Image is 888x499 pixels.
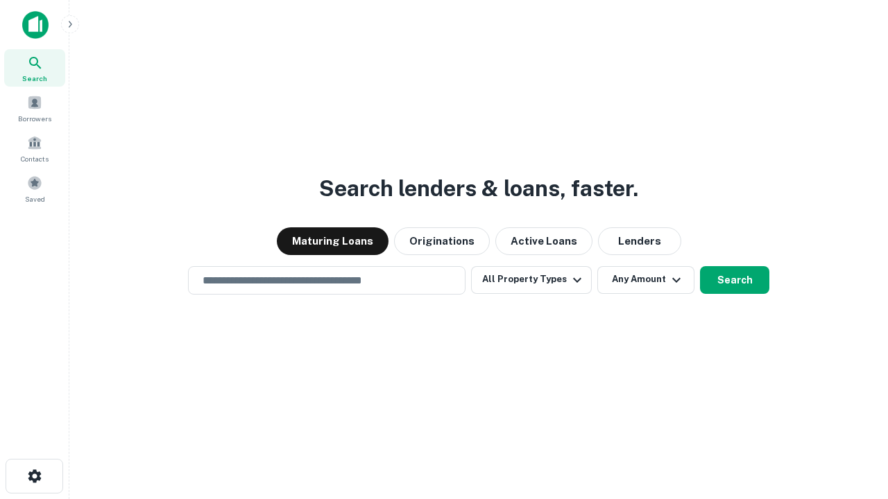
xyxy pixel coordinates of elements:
[4,130,65,167] a: Contacts
[394,227,490,255] button: Originations
[597,266,694,294] button: Any Amount
[25,193,45,204] span: Saved
[495,227,592,255] button: Active Loans
[471,266,592,294] button: All Property Types
[18,113,51,124] span: Borrowers
[319,172,638,205] h3: Search lenders & loans, faster.
[22,11,49,39] img: capitalize-icon.png
[277,227,388,255] button: Maturing Loans
[4,89,65,127] a: Borrowers
[819,388,888,455] iframe: Chat Widget
[4,170,65,207] a: Saved
[4,49,65,87] a: Search
[22,73,47,84] span: Search
[598,227,681,255] button: Lenders
[700,266,769,294] button: Search
[21,153,49,164] span: Contacts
